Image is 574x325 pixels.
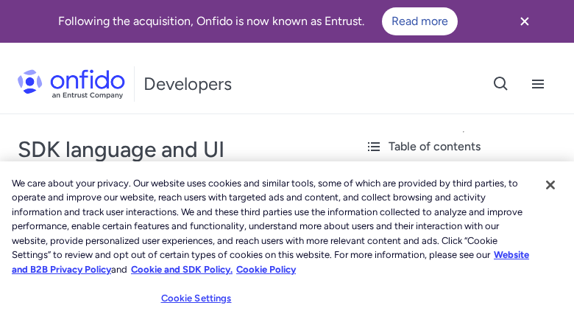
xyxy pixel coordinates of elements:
a: Cookie Policy [236,264,296,275]
a: Read more [382,7,458,35]
button: Open search button [483,66,520,102]
h1: SDK language and UI customization [18,135,336,194]
button: Close [534,169,567,201]
div: Table of contents [365,138,562,155]
svg: Open search button [492,75,510,93]
button: Open navigation menu button [520,66,556,102]
div: We care about your privacy. Our website uses cookies and similar tools, some of which are provide... [12,176,534,277]
button: Cookie Settings [150,284,242,313]
h1: Developers [143,72,232,96]
svg: Open navigation menu button [529,75,547,93]
button: Close banner [497,3,552,40]
a: More information about our cookie policy., opens in a new tab [12,249,529,275]
a: Cookie and SDK Policy. [131,264,233,275]
div: Following the acquisition, Onfido is now known as Entrust. [18,7,497,35]
img: Onfido Logo [18,69,125,99]
svg: Close banner [516,13,534,30]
